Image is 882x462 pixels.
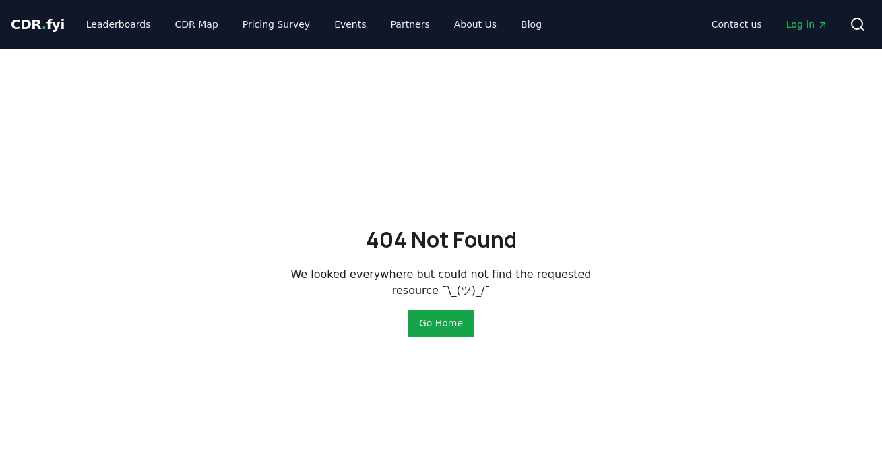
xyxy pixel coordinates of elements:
[42,16,46,32] span: .
[701,12,773,36] a: Contact us
[366,223,517,256] h2: 404 Not Found
[701,12,839,36] nav: Main
[510,12,553,36] a: Blog
[164,12,229,36] a: CDR Map
[232,12,321,36] a: Pricing Survey
[776,12,839,36] a: Log in
[75,12,553,36] nav: Main
[786,18,828,31] span: Log in
[380,12,441,36] a: Partners
[323,12,377,36] a: Events
[443,12,507,36] a: About Us
[290,266,592,299] p: We looked everywhere but could not find the requested resource ¯\_(ツ)_/¯
[75,12,162,36] a: Leaderboards
[11,15,65,34] a: CDR.fyi
[408,310,474,337] button: Go Home
[11,16,65,32] span: CDR fyi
